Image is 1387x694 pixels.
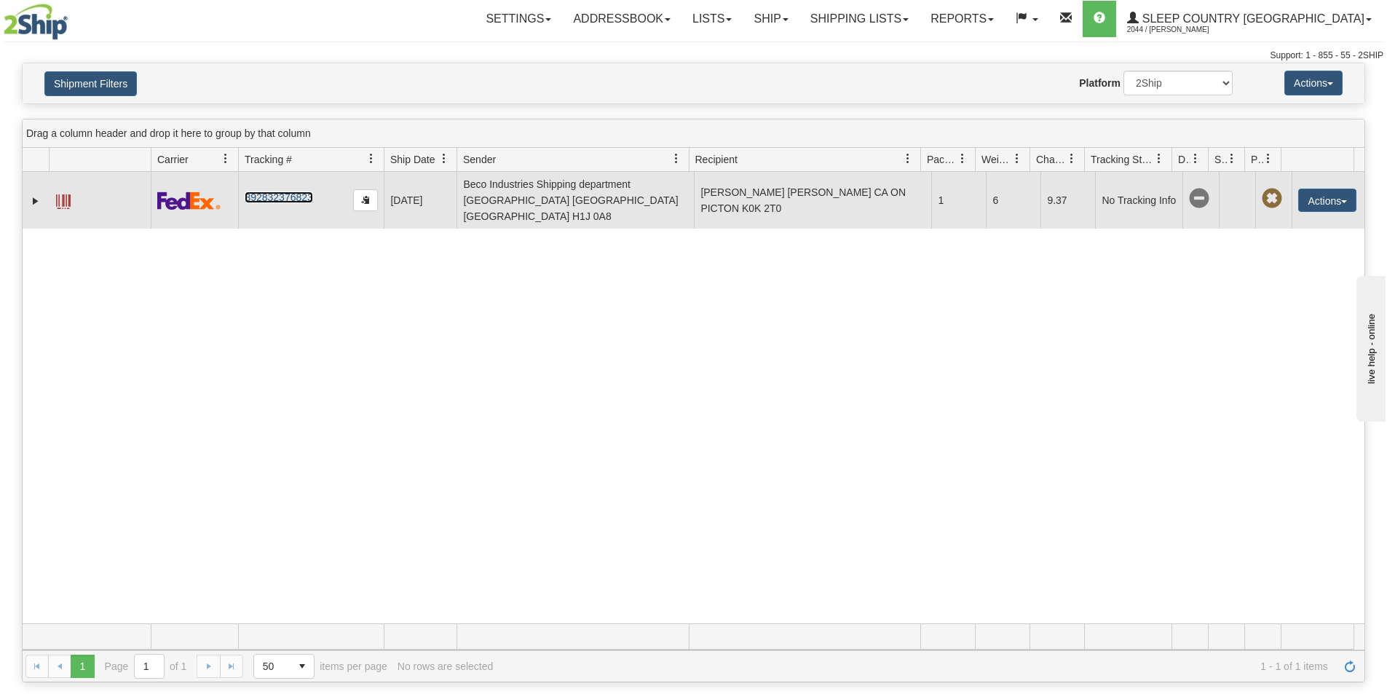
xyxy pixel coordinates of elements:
a: Shipment Issues filter column settings [1220,146,1244,171]
button: Shipment Filters [44,71,137,96]
label: Platform [1079,76,1121,90]
span: Recipient [695,152,738,167]
span: 50 [263,659,282,674]
span: Page 1 [71,655,94,678]
span: Shipment Issues [1214,152,1227,167]
div: live help - online [11,12,135,23]
a: Weight filter column settings [1005,146,1030,171]
td: [DATE] [384,172,457,229]
span: Sender [463,152,496,167]
a: Tracking # filter column settings [359,146,384,171]
a: Addressbook [562,1,681,37]
td: [PERSON_NAME] [PERSON_NAME] CA ON PICTON K0K 2T0 [694,172,931,229]
a: Sleep Country [GEOGRAPHIC_DATA] 2044 / [PERSON_NAME] [1116,1,1383,37]
a: Lists [681,1,743,37]
button: Copy to clipboard [353,189,378,211]
span: Charge [1036,152,1067,167]
span: Page sizes drop down [253,654,315,679]
a: Recipient filter column settings [896,146,920,171]
a: 392832376823 [245,192,312,203]
span: Carrier [157,152,189,167]
span: 2044 / [PERSON_NAME] [1127,23,1236,37]
a: Carrier filter column settings [213,146,238,171]
span: Packages [927,152,957,167]
td: 6 [986,172,1040,229]
span: Delivery Status [1178,152,1190,167]
a: Label [56,188,71,211]
a: Refresh [1338,655,1362,678]
span: Page of 1 [105,654,187,679]
td: Beco Industries Shipping department [GEOGRAPHIC_DATA] [GEOGRAPHIC_DATA] [GEOGRAPHIC_DATA] H1J 0A8 [457,172,694,229]
img: logo2044.jpg [4,4,68,40]
td: No Tracking Info [1095,172,1182,229]
input: Page 1 [135,655,164,678]
span: select [291,655,314,678]
a: Expand [28,194,43,208]
td: 1 [931,172,986,229]
button: Actions [1284,71,1343,95]
span: Pickup Not Assigned [1262,189,1282,209]
span: items per page [253,654,387,679]
span: Tracking Status [1091,152,1154,167]
div: No rows are selected [398,661,494,672]
a: Tracking Status filter column settings [1147,146,1171,171]
a: Ship Date filter column settings [432,146,457,171]
td: 9.37 [1040,172,1095,229]
a: Packages filter column settings [950,146,975,171]
button: Actions [1298,189,1356,212]
a: Pickup Status filter column settings [1256,146,1281,171]
a: Sender filter column settings [664,146,689,171]
a: Charge filter column settings [1059,146,1084,171]
div: Support: 1 - 855 - 55 - 2SHIP [4,50,1383,62]
img: 2 - FedEx Express® [157,192,221,210]
span: Tracking # [245,152,292,167]
div: grid grouping header [23,119,1364,148]
a: Reports [920,1,1005,37]
a: Settings [475,1,562,37]
a: Delivery Status filter column settings [1183,146,1208,171]
span: Ship Date [390,152,435,167]
span: Sleep Country [GEOGRAPHIC_DATA] [1139,12,1364,25]
span: 1 - 1 of 1 items [503,661,1328,672]
a: Shipping lists [799,1,920,37]
span: No Tracking Info [1189,189,1209,209]
span: Weight [981,152,1012,167]
a: Ship [743,1,799,37]
span: Pickup Status [1251,152,1263,167]
iframe: chat widget [1354,272,1386,421]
